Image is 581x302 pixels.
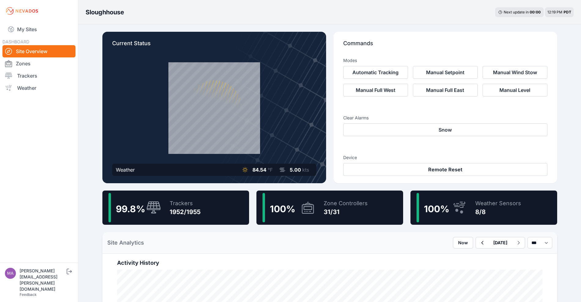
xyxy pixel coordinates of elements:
button: Manual Full West [343,84,408,96]
h3: Device [343,155,547,161]
span: 99.8 % [116,203,145,214]
div: 1952/1955 [170,208,200,216]
h2: Activity History [117,259,542,267]
div: 00 : 00 [530,10,541,15]
span: PDT [564,10,571,14]
button: Remote Reset [343,163,547,176]
div: 31/31 [324,208,368,216]
h2: Site Analytics [107,238,144,247]
span: 5.00 [290,167,301,173]
a: 100%Zone Controllers31/31 [256,191,403,225]
button: Snow [343,123,547,136]
div: [PERSON_NAME][EMAIL_ADDRESS][PERSON_NAME][DOMAIN_NAME] [20,268,65,292]
a: Site Overview [2,45,75,57]
img: Nevados [5,6,39,16]
a: Trackers [2,70,75,82]
div: Zone Controllers [324,199,368,208]
button: Manual Wind Stow [483,66,547,79]
span: Next update in [504,10,529,14]
button: Manual Level [483,84,547,96]
span: 100 % [270,203,295,214]
a: Weather [2,82,75,94]
a: 99.8%Trackers1952/1955 [102,191,249,225]
div: Weather [116,166,135,173]
a: My Sites [2,22,75,37]
span: °F [268,167,273,173]
button: Now [453,237,473,249]
span: 84.54 [252,167,267,173]
a: Zones [2,57,75,70]
img: matthew.breyfogle@nevados.solar [5,268,16,279]
div: Weather Sensors [475,199,521,208]
span: DASHBOARD [2,39,29,44]
a: Feedback [20,292,37,297]
div: Trackers [170,199,200,208]
span: kts [302,167,309,173]
button: Automatic Tracking [343,66,408,79]
button: Manual Full East [413,84,478,96]
p: Commands [343,39,547,53]
h3: Clear Alarms [343,115,547,121]
div: 8/8 [475,208,521,216]
button: Manual Setpoint [413,66,478,79]
h3: Modes [343,57,357,64]
p: Current Status [112,39,316,53]
a: 100%Weather Sensors8/8 [410,191,557,225]
span: 12:19 PM [547,10,562,14]
h3: Sloughhouse [86,8,124,16]
span: 100 % [424,203,449,214]
button: [DATE] [488,237,512,248]
nav: Breadcrumb [86,4,124,20]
